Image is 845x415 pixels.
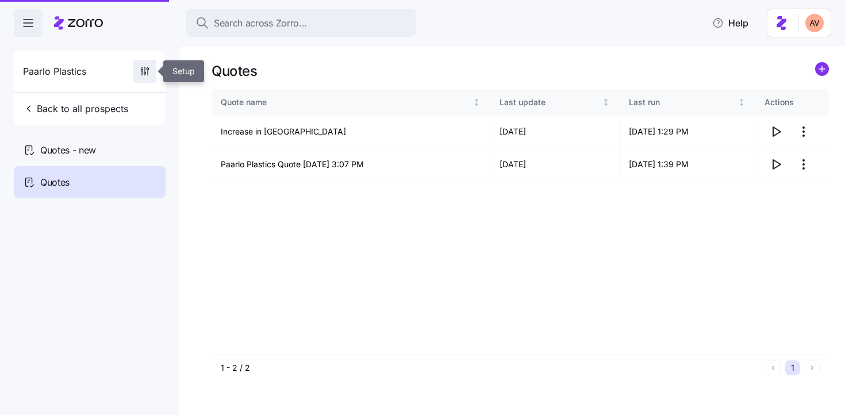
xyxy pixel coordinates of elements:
button: Search across Zorro... [186,9,416,37]
svg: add icon [815,62,829,76]
span: Quotes [40,175,70,190]
div: Actions [765,96,820,109]
span: Quotes - new [40,143,96,157]
div: Quote name [221,96,471,109]
div: 1 - 2 / 2 [221,362,761,374]
div: Not sorted [473,98,481,106]
td: [DATE] [490,116,620,148]
div: Last update [500,96,600,109]
th: Last runNot sorted [620,89,755,116]
th: Quote nameNot sorted [212,89,490,116]
td: Increase in [GEOGRAPHIC_DATA] [212,116,490,148]
h1: Quotes [212,62,257,80]
button: Help [703,11,758,34]
td: [DATE] [490,148,620,181]
img: 048e23181f070f687532c7e98224a023 [805,14,824,32]
a: add icon [815,62,829,80]
div: Not sorted [602,98,610,106]
span: Search across Zorro... [214,16,307,30]
td: [DATE] 1:39 PM [620,148,755,181]
th: Last updateNot sorted [490,89,620,116]
span: Paarlo Plastics [23,64,86,79]
td: [DATE] 1:29 PM [620,116,755,148]
td: Paarlo Plastics Quote [DATE] 3:07 PM [212,148,490,181]
button: Next page [805,360,820,375]
span: Back to all prospects [23,102,128,116]
div: Last run [629,96,735,109]
a: Quotes [14,166,166,198]
div: Not sorted [738,98,746,106]
button: 1 [785,360,800,375]
button: Back to all prospects [18,97,133,120]
a: Quotes - new [14,134,166,166]
span: Help [712,16,748,30]
button: Previous page [766,360,781,375]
